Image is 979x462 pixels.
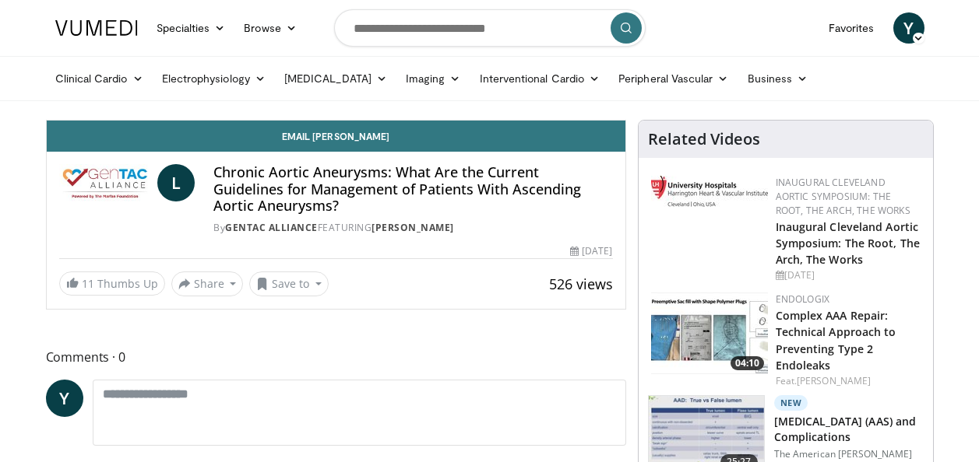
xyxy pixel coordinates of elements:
a: 11 Thumbs Up [59,271,165,296]
a: Peripheral Vascular [609,63,738,94]
a: Specialties [147,12,235,44]
span: 11 [82,276,94,291]
a: [PERSON_NAME] [797,374,871,387]
a: Electrophysiology [153,63,275,94]
button: Save to [249,271,329,296]
a: Clinical Cardio [46,63,153,94]
a: Complex AAA Repair: Technical Approach to Preventing Type 2 Endoleaks [776,308,896,372]
a: [PERSON_NAME] [372,221,454,234]
img: VuMedi Logo [55,20,138,36]
a: Y [893,12,924,44]
div: Feat. [776,374,921,388]
h4: Chronic Aortic Aneurysms: What Are the Current Guidelines for Management of Patients With Ascendi... [213,164,612,215]
a: GenTAC Alliance [225,221,318,234]
a: Favorites [819,12,884,44]
button: Share [171,271,244,296]
h3: [MEDICAL_DATA] (AAS) and Complications [774,414,924,445]
a: [MEDICAL_DATA] [275,63,396,94]
a: Inaugural Cleveland Aortic Symposium: The Root, The Arch, The Works [776,176,910,217]
span: 04:10 [731,356,764,370]
div: [DATE] [570,244,612,258]
input: Search topics, interventions [334,9,646,47]
a: Endologix [776,292,830,306]
a: Browse [234,12,306,44]
span: 526 views [549,275,613,293]
img: GenTAC Alliance [59,164,152,201]
img: 12ab9fdc-99b8-47b8-93c3-9e9f58d793f2.150x105_q85_crop-smart_upscale.jpg [651,292,768,374]
p: New [774,395,808,411]
a: Interventional Cardio [470,63,610,94]
a: Email [PERSON_NAME] [47,121,625,152]
a: L [157,164,195,201]
a: Inaugural Cleveland Aortic Symposium: The Root, The Arch, The Works [776,219,920,267]
div: By FEATURING [213,221,612,235]
a: 04:10 [651,292,768,374]
span: Comments 0 [46,347,626,367]
div: [DATE] [776,268,921,282]
img: bda5e529-a0e2-472c-9a03-0f25eb80221d.jpg.150x105_q85_autocrop_double_scale_upscale_version-0.2.jpg [651,176,768,207]
a: Imaging [396,63,470,94]
a: Y [46,380,83,417]
a: Business [738,63,818,94]
h4: Related Videos [648,130,760,149]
